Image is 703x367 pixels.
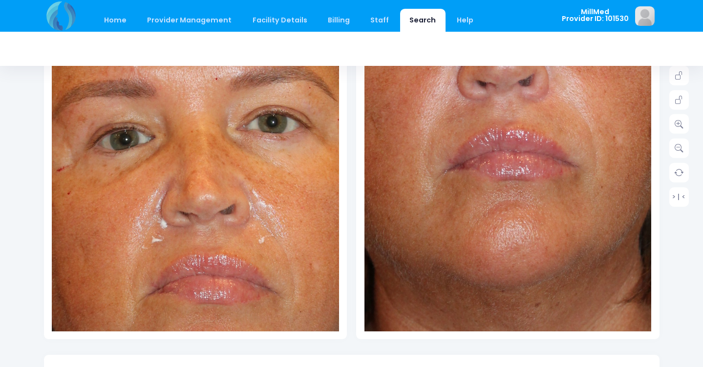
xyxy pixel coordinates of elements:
a: Home [95,9,136,32]
a: Provider Management [138,9,241,32]
img: image [635,6,655,26]
a: Help [447,9,483,32]
a: > | < [669,187,689,206]
a: Billing [318,9,359,32]
a: Facility Details [243,9,317,32]
a: Search [400,9,446,32]
span: MillMed Provider ID: 101530 [562,8,629,22]
a: Staff [361,9,399,32]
